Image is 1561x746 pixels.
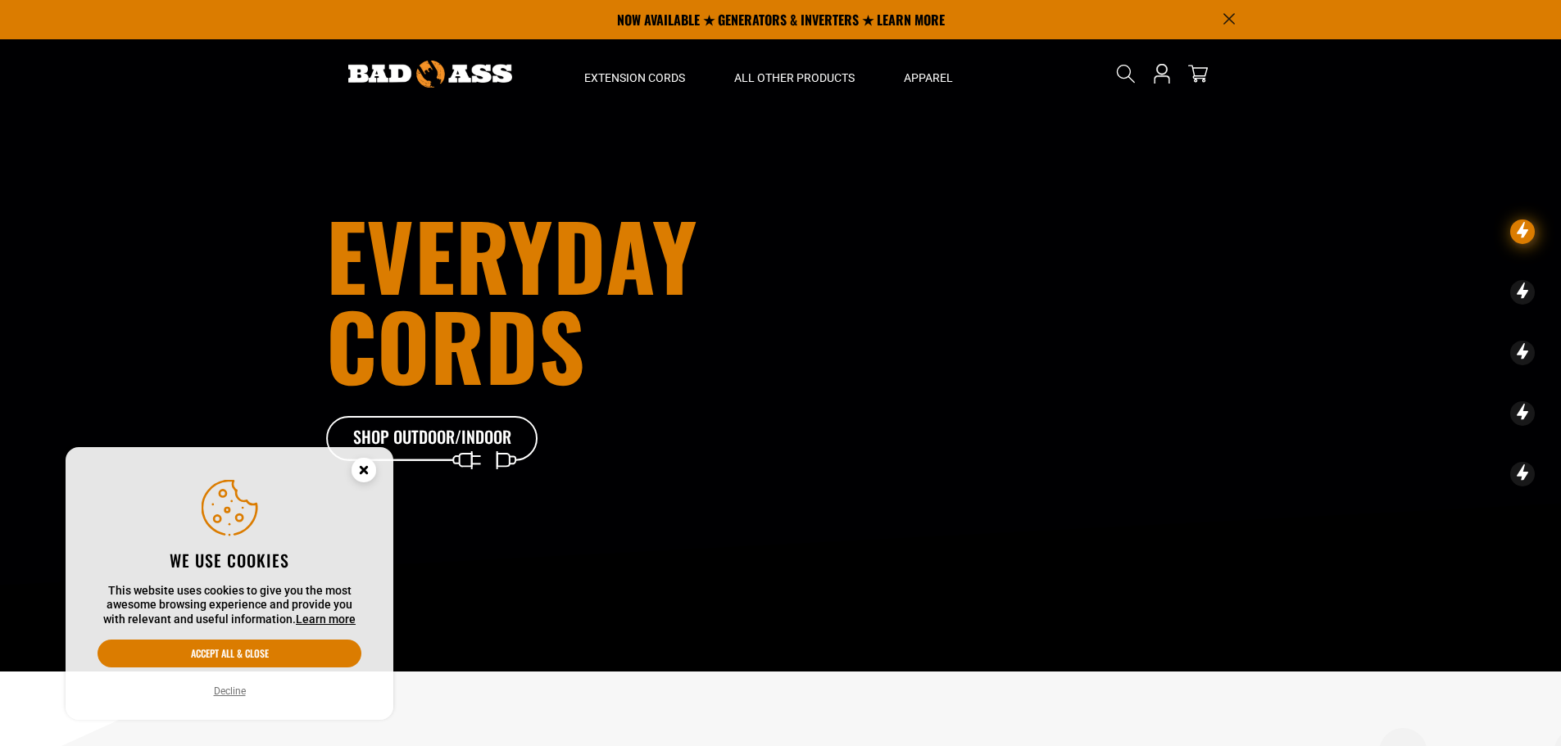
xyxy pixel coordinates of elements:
[710,39,879,108] summary: All Other Products
[326,416,539,462] a: Shop Outdoor/Indoor
[1113,61,1139,87] summary: Search
[209,683,251,699] button: Decline
[904,70,953,85] span: Apparel
[66,447,393,721] aside: Cookie Consent
[560,39,710,108] summary: Extension Cords
[584,70,685,85] span: Extension Cords
[98,640,361,667] button: Accept all & close
[98,584,361,627] p: This website uses cookies to give you the most awesome browsing experience and provide you with r...
[879,39,978,108] summary: Apparel
[348,61,512,88] img: Bad Ass Extension Cords
[734,70,855,85] span: All Other Products
[296,613,356,626] a: Learn more
[326,210,872,390] h1: Everyday cords
[98,549,361,571] h2: We use cookies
